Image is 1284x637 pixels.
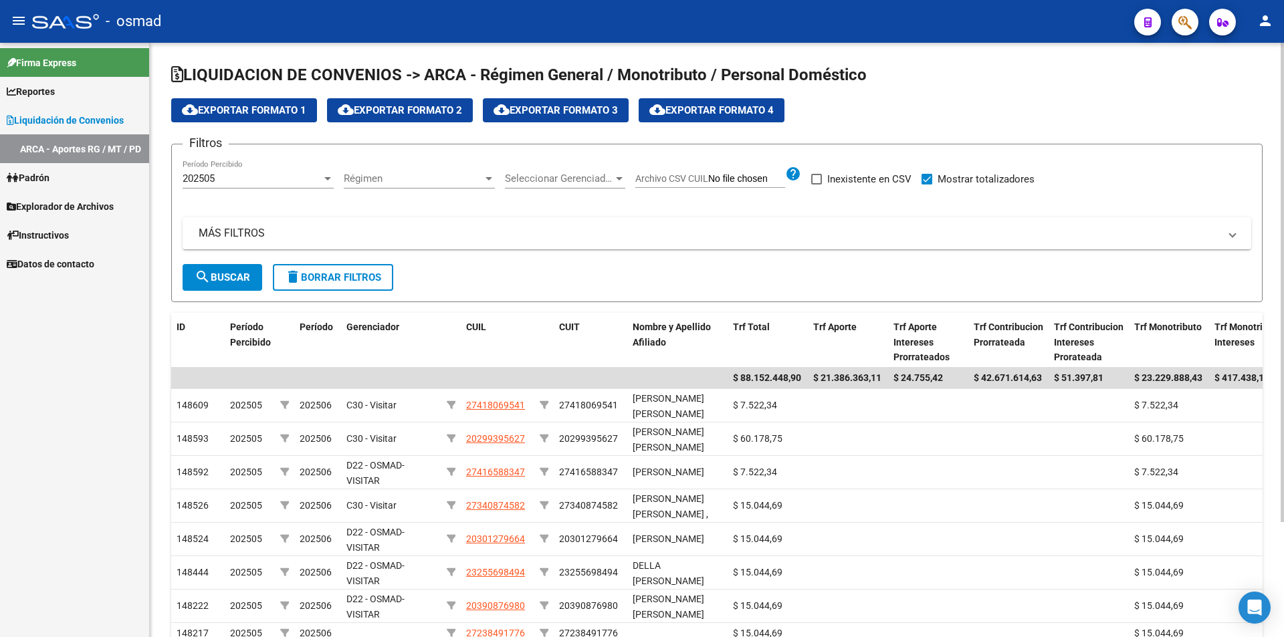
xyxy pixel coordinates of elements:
[195,269,211,285] mat-icon: search
[230,500,262,511] span: 202505
[346,400,397,410] span: C30 - Visitar
[182,102,198,118] mat-icon: cloud_download
[733,567,782,578] span: $ 15.044,69
[461,313,534,372] datatable-header-cell: CUIL
[1134,567,1184,578] span: $ 15.044,69
[1054,322,1123,363] span: Trf Contribucion Intereses Prorateada
[1214,372,1269,383] span: $ 417.438,17
[327,98,473,122] button: Exportar Formato 2
[7,257,94,271] span: Datos de contacto
[346,433,397,444] span: C30 - Visitar
[559,498,618,513] div: 27340874582
[344,172,483,184] span: Régimen
[177,533,209,544] span: 148524
[559,322,580,332] span: CUIT
[633,493,708,519] span: [PERSON_NAME] [PERSON_NAME] ,
[633,426,704,453] span: [PERSON_NAME] [PERSON_NAME]
[554,313,627,372] datatable-header-cell: CUIT
[627,313,728,372] datatable-header-cell: Nombre y Apellido Afiliado
[733,372,801,383] span: $ 88.152.448,90
[1134,322,1202,332] span: Trf Monotributo
[183,172,215,184] span: 202505
[466,433,525,444] span: 20299395627
[346,322,399,332] span: Gerenciador
[300,400,332,410] span: 202506
[494,102,510,118] mat-icon: cloud_download
[300,533,332,544] span: 202506
[225,313,275,372] datatable-header-cell: Período Percibido
[230,322,271,348] span: Período Percibido
[7,228,69,243] span: Instructivos
[1257,13,1273,29] mat-icon: person
[974,372,1042,383] span: $ 42.671.614,63
[7,84,55,99] span: Reportes
[285,269,301,285] mat-icon: delete
[1134,533,1184,544] span: $ 15.044,69
[1134,433,1184,444] span: $ 60.178,75
[1129,313,1209,372] datatable-header-cell: Trf Monotributo
[559,565,618,580] div: 23255698494
[199,226,1219,241] mat-panel-title: MÁS FILTROS
[300,467,332,477] span: 202506
[483,98,629,122] button: Exportar Formato 3
[559,531,618,547] div: 20301279664
[1239,592,1271,624] div: Open Intercom Messenger
[300,433,332,444] span: 202506
[893,322,950,363] span: Trf Aporte Intereses Prorrateados
[230,400,262,410] span: 202505
[466,500,525,511] span: 27340874582
[639,98,784,122] button: Exportar Formato 4
[300,600,332,611] span: 202506
[7,170,49,185] span: Padrón
[938,171,1035,187] span: Mostrar totalizadores
[177,400,209,410] span: 148609
[183,217,1251,249] mat-expansion-panel-header: MÁS FILTROS
[466,400,525,410] span: 27418069541
[273,264,393,291] button: Borrar Filtros
[808,313,888,372] datatable-header-cell: Trf Aporte
[708,173,785,185] input: Archivo CSV CUIL
[294,313,341,372] datatable-header-cell: Período
[171,66,867,84] span: LIQUIDACION DE CONVENIOS -> ARCA - Régimen General / Monotributo / Personal Doméstico
[1049,313,1129,372] datatable-header-cell: Trf Contribucion Intereses Prorateada
[633,393,704,419] span: [PERSON_NAME] [PERSON_NAME]
[7,113,124,128] span: Liquidación de Convenios
[633,467,704,477] span: [PERSON_NAME]
[466,533,525,544] span: 20301279664
[1134,500,1184,511] span: $ 15.044,69
[974,322,1043,348] span: Trf Contribucion Prorrateada
[505,172,613,184] span: Seleccionar Gerenciador
[346,594,405,620] span: D22 - OSMAD-VISITAR
[346,560,405,586] span: D22 - OSMAD-VISITAR
[346,500,397,511] span: C30 - Visitar
[230,567,262,578] span: 202505
[7,55,76,70] span: Firma Express
[635,173,708,184] span: Archivo CSV CUIL
[183,134,229,152] h3: Filtros
[559,398,618,413] div: 27418069541
[230,533,262,544] span: 202505
[893,372,943,383] span: $ 24.755,42
[733,600,782,611] span: $ 15.044,69
[1134,372,1202,383] span: $ 23.229.888,43
[733,467,777,477] span: $ 7.522,34
[338,104,462,116] span: Exportar Formato 2
[1214,322,1282,348] span: Trf Monotributo Intereses
[7,199,114,214] span: Explorador de Archivos
[733,500,782,511] span: $ 15.044,69
[1134,600,1184,611] span: $ 15.044,69
[559,465,618,480] div: 27416588347
[177,567,209,578] span: 148444
[494,104,618,116] span: Exportar Formato 3
[177,433,209,444] span: 148593
[733,400,777,410] span: $ 7.522,34
[633,322,711,348] span: Nombre y Apellido Afiliado
[171,98,317,122] button: Exportar Formato 1
[466,567,525,578] span: 23255698494
[733,322,770,332] span: Trf Total
[106,7,161,36] span: - osmad
[300,567,332,578] span: 202506
[1134,400,1178,410] span: $ 7.522,34
[1054,372,1103,383] span: $ 51.397,81
[733,533,782,544] span: $ 15.044,69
